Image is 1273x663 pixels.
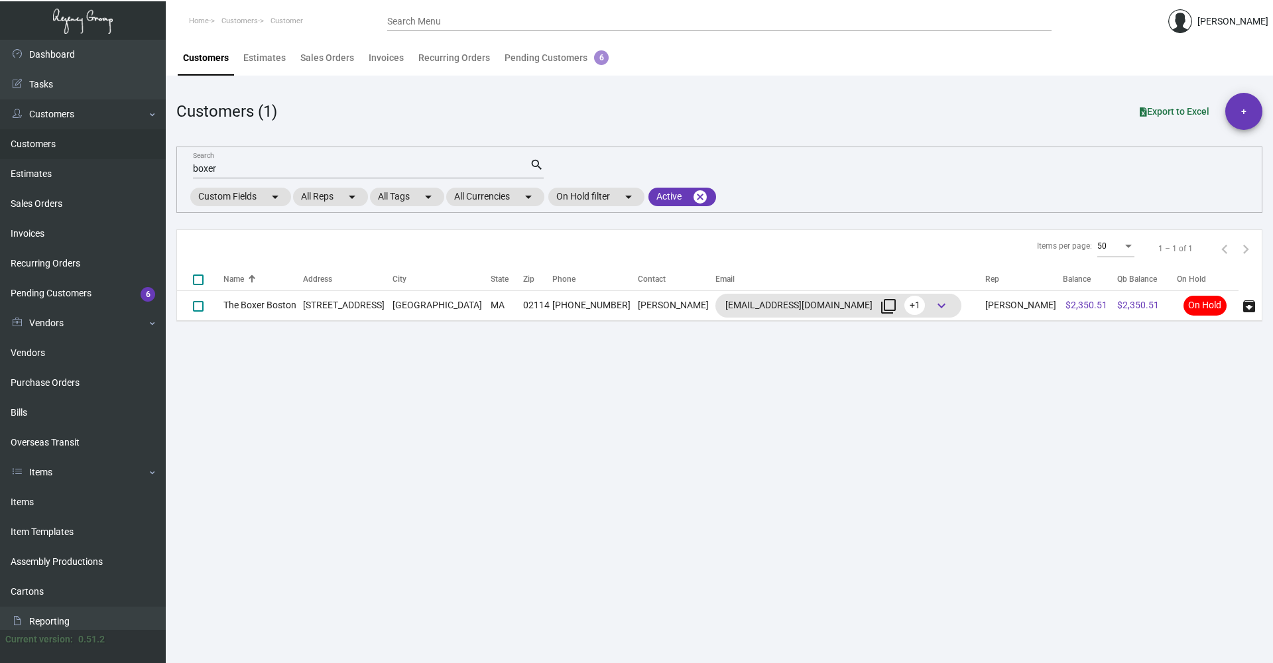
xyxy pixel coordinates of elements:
[1241,93,1246,130] span: +
[715,267,985,290] th: Email
[1197,15,1268,29] div: [PERSON_NAME]
[1214,238,1235,259] button: Previous page
[491,273,523,285] div: State
[446,188,544,206] mat-chip: All Currencies
[692,189,708,205] mat-icon: cancel
[223,273,244,285] div: Name
[303,273,393,285] div: Address
[523,290,552,320] td: 02114
[370,188,444,206] mat-chip: All Tags
[1065,300,1107,310] span: $2,350.51
[985,290,1063,320] td: [PERSON_NAME]
[369,51,404,65] div: Invoices
[548,188,644,206] mat-chip: On Hold filter
[552,273,638,285] div: Phone
[1097,242,1134,251] mat-select: Items per page:
[1117,273,1157,285] div: Qb Balance
[1177,267,1239,290] th: On Hold
[176,99,277,123] div: Customers (1)
[420,189,436,205] mat-icon: arrow_drop_down
[552,290,638,320] td: [PHONE_NUMBER]
[523,273,534,285] div: Zip
[1241,298,1257,314] span: archive
[934,298,949,314] span: keyboard_arrow_down
[638,290,715,320] td: [PERSON_NAME]
[523,273,552,285] div: Zip
[1225,93,1262,130] button: +
[1115,290,1177,320] td: $2,350.51
[985,273,999,285] div: Rep
[1063,273,1115,285] div: Balance
[1063,273,1091,285] div: Balance
[1140,106,1209,117] span: Export to Excel
[78,633,105,646] div: 0.51.2
[267,189,283,205] mat-icon: arrow_drop_down
[1235,238,1256,259] button: Next page
[190,188,291,206] mat-chip: Custom Fields
[221,17,258,25] span: Customers
[223,290,303,320] td: The Boxer Boston
[985,273,1063,285] div: Rep
[520,189,536,205] mat-icon: arrow_drop_down
[638,273,715,285] div: Contact
[303,290,393,320] td: [STREET_ADDRESS]
[393,290,491,320] td: [GEOGRAPHIC_DATA]
[1097,241,1107,251] span: 50
[1129,99,1220,123] button: Export to Excel
[183,51,229,65] div: Customers
[1183,296,1227,316] span: On Hold
[300,51,354,65] div: Sales Orders
[418,51,490,65] div: Recurring Orders
[293,188,368,206] mat-chip: All Reps
[223,273,303,285] div: Name
[1117,273,1174,285] div: Qb Balance
[303,273,332,285] div: Address
[1239,295,1260,316] button: archive
[491,273,509,285] div: State
[1158,243,1193,255] div: 1 – 1 of 1
[271,17,303,25] span: Customer
[880,298,896,314] mat-icon: filter_none
[189,17,209,25] span: Home
[491,290,523,320] td: MA
[393,273,406,285] div: City
[621,189,636,205] mat-icon: arrow_drop_down
[648,188,716,206] mat-chip: Active
[243,51,286,65] div: Estimates
[530,157,544,173] mat-icon: search
[725,295,951,316] div: [EMAIL_ADDRESS][DOMAIN_NAME]
[1168,9,1192,33] img: admin@bootstrapmaster.com
[1037,240,1092,252] div: Items per page:
[5,633,73,646] div: Current version:
[393,273,491,285] div: City
[505,51,609,65] div: Pending Customers
[904,296,925,315] span: +1
[638,273,666,285] div: Contact
[344,189,360,205] mat-icon: arrow_drop_down
[552,273,576,285] div: Phone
